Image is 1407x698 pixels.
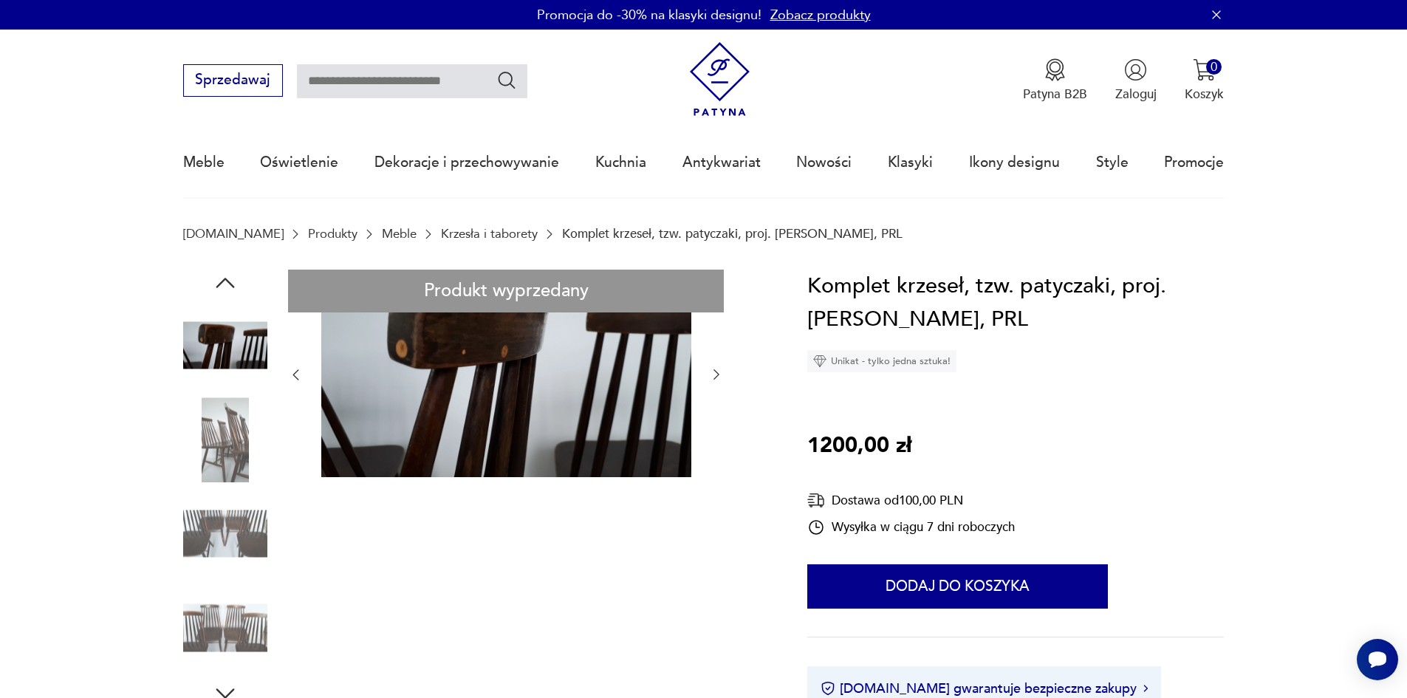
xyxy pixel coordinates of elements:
[321,270,691,478] img: Zdjęcie produktu Komplet krzeseł, tzw. patyczaki, proj. M. Grabiński, PRL
[821,680,1148,698] button: [DOMAIN_NAME] gwarantuje bezpieczne zakupy
[1357,639,1398,680] iframe: Smartsupp widget button
[807,270,1224,337] h1: Komplet krzeseł, tzw. patyczaki, proj. [PERSON_NAME], PRL
[682,129,761,196] a: Antykwariat
[595,129,646,196] a: Kuchnia
[183,64,283,97] button: Sprzedawaj
[1193,58,1216,81] img: Ikona koszyka
[1185,58,1224,103] button: 0Koszyk
[1115,58,1157,103] button: Zaloguj
[183,129,225,196] a: Meble
[807,491,1015,510] div: Dostawa od 100,00 PLN
[888,129,933,196] a: Klasyki
[969,129,1060,196] a: Ikony designu
[183,586,267,670] img: Zdjęcie produktu Komplet krzeseł, tzw. patyczaki, proj. M. Grabiński, PRL
[183,304,267,388] img: Zdjęcie produktu Komplet krzeseł, tzw. patyczaki, proj. M. Grabiński, PRL
[807,350,956,372] div: Unikat - tylko jedna sztuka!
[813,355,826,368] img: Ikona diamentu
[770,6,871,24] a: Zobacz produkty
[807,564,1108,609] button: Dodaj do koszyka
[1023,86,1087,103] p: Patyna B2B
[382,227,417,241] a: Meble
[807,491,825,510] img: Ikona dostawy
[288,270,724,313] div: Produkt wyprzedany
[374,129,559,196] a: Dekoracje i przechowywanie
[183,227,284,241] a: [DOMAIN_NAME]
[260,129,338,196] a: Oświetlenie
[441,227,538,241] a: Krzesła i taborety
[183,75,283,87] a: Sprzedawaj
[537,6,761,24] p: Promocja do -30% na klasyki designu!
[807,429,911,463] p: 1200,00 zł
[796,129,852,196] a: Nowości
[1023,58,1087,103] a: Ikona medaluPatyna B2B
[1115,86,1157,103] p: Zaloguj
[1044,58,1067,81] img: Ikona medalu
[1124,58,1147,81] img: Ikonka użytkownika
[1143,685,1148,692] img: Ikona strzałki w prawo
[807,519,1015,536] div: Wysyłka w ciągu 7 dni roboczych
[821,681,835,696] img: Ikona certyfikatu
[1185,86,1224,103] p: Koszyk
[183,492,267,576] img: Zdjęcie produktu Komplet krzeseł, tzw. patyczaki, proj. M. Grabiński, PRL
[1096,129,1129,196] a: Style
[682,42,757,117] img: Patyna - sklep z meblami i dekoracjami vintage
[1206,59,1222,75] div: 0
[308,227,357,241] a: Produkty
[1164,129,1224,196] a: Promocje
[496,69,518,91] button: Szukaj
[562,227,903,241] p: Komplet krzeseł, tzw. patyczaki, proj. [PERSON_NAME], PRL
[183,397,267,482] img: Zdjęcie produktu Komplet krzeseł, tzw. patyczaki, proj. M. Grabiński, PRL
[1023,58,1087,103] button: Patyna B2B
